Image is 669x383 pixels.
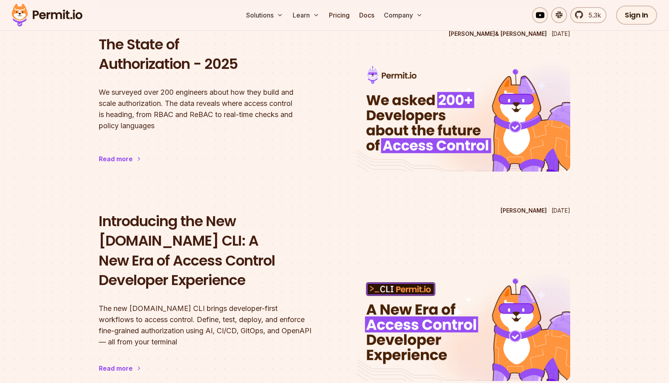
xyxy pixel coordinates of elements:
[501,207,547,215] p: [PERSON_NAME]
[99,87,312,131] p: We surveyed over 200 engineers about how they build and scale authorization. The data reveals whe...
[449,30,547,38] p: [PERSON_NAME] & [PERSON_NAME]
[326,7,353,23] a: Pricing
[290,7,323,23] button: Learn
[552,30,570,37] time: [DATE]
[99,363,133,373] div: Read more
[99,211,312,290] h2: Introducing the New [DOMAIN_NAME] CLI: A New Era of Access Control Developer Experience
[570,7,606,23] a: 5.3k
[357,60,570,172] img: The State of Authorization - 2025
[8,2,86,29] img: Permit logo
[584,10,601,20] span: 5.3k
[357,270,570,381] img: Introducing the New Permit.io CLI: A New Era of Access Control Developer Experience
[99,154,133,164] div: Read more
[99,303,312,348] p: The new [DOMAIN_NAME] CLI brings developer-first workflows to access control. Define, test, deplo...
[99,35,312,74] h2: The State of Authorization - 2025
[381,7,426,23] button: Company
[99,27,570,188] a: The State of Authorization - 2025[PERSON_NAME]& [PERSON_NAME][DATE]The State of Authorization - 2...
[552,207,570,214] time: [DATE]
[356,7,378,23] a: Docs
[243,7,286,23] button: Solutions
[616,6,657,25] a: Sign In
